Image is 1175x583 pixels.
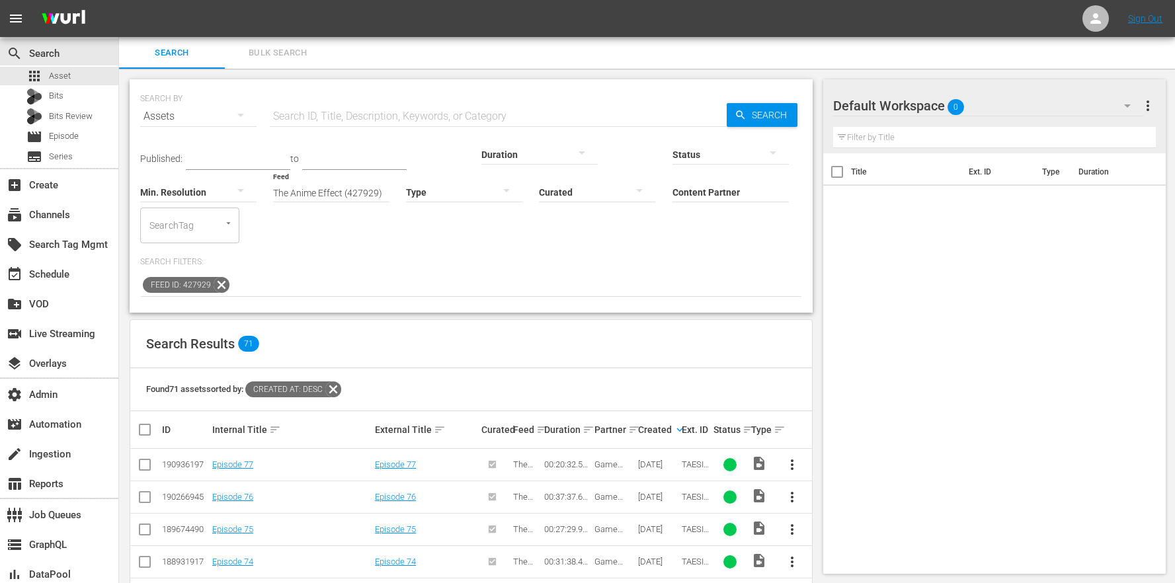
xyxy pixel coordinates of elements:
div: 00:37:37.622 [544,492,590,502]
div: 00:27:29.962 [544,524,590,534]
a: Episode 74 [375,557,416,566]
span: Admin [7,387,22,403]
span: 71 [238,336,259,352]
span: TAESIM0075 [682,524,709,544]
span: GraphQL [7,537,22,553]
th: Duration [1071,153,1150,190]
span: Series [26,149,42,165]
span: Create [7,177,22,193]
div: Created [638,422,678,438]
span: more_vert [784,554,800,570]
button: more_vert [776,546,808,578]
span: Automation [7,416,22,432]
span: Created At: desc [245,381,325,397]
a: Sign Out [1128,13,1162,24]
button: more_vert [776,449,808,481]
span: Game Show Network [594,524,626,554]
span: sort [269,424,281,436]
div: 188931917 [162,557,208,566]
span: layers [7,356,22,371]
button: more_vert [776,514,808,545]
img: ans4CAIJ8jUAAAAAAAAAAAAAAAAAAAAAAAAgQb4GAAAAAAAAAAAAAAAAAAAAAAAAJMjXAAAAAAAAAAAAAAAAAAAAAAAAgAT5G... [32,3,95,34]
button: Search [727,103,797,127]
span: Reports [7,476,22,492]
a: Episode 76 [375,492,416,502]
a: Episode 74 [212,557,253,566]
div: Assets [140,98,257,135]
div: Internal Title [212,422,371,438]
div: 190936197 [162,459,208,469]
span: Video [751,455,767,471]
span: more_vert [1140,98,1156,114]
span: sort [536,424,548,436]
div: Ext. ID [682,424,709,435]
span: sort [583,424,594,436]
span: Video [751,553,767,568]
button: Open [222,217,235,229]
span: more_vert [784,522,800,537]
span: switch_video [7,326,22,342]
span: 0 [948,93,964,121]
span: Game Show Network [594,459,626,489]
div: 190266945 [162,492,208,502]
span: sort [743,424,754,436]
div: Default Workspace [833,87,1143,124]
span: The Anime Effect [513,459,538,489]
span: to [290,153,299,164]
div: [DATE] [638,459,678,469]
span: TAESIM0077 [682,459,709,479]
div: 189674490 [162,524,208,534]
span: VOD [7,296,22,312]
span: Episode [26,129,42,145]
th: Ext. ID [961,153,1034,190]
div: 00:31:38.430 [544,557,590,566]
span: Bulk Search [233,46,323,61]
span: TAESIM0074 [682,557,709,576]
button: more_vert [776,481,808,513]
span: keyboard_arrow_down [674,424,686,436]
span: Search Tag Mgmt [7,237,22,253]
span: Ingestion [7,446,22,462]
div: [DATE] [638,492,678,502]
span: TAESIM0076 [682,492,709,512]
span: Search [7,46,22,61]
button: more_vert [1140,90,1156,122]
span: Series [49,150,73,163]
div: Type [751,422,772,438]
span: Bits Review [49,110,93,123]
span: Search [127,46,217,61]
span: sort [628,424,640,436]
span: Asset [49,69,71,83]
div: Feed [513,422,540,438]
span: Published: [140,153,182,164]
div: 00:20:32.553 [544,459,590,469]
span: Feed ID: 427929 [143,277,214,293]
span: Search [747,103,797,127]
span: Schedule [7,266,22,282]
a: Episode 77 [375,459,416,469]
span: Job Queues [7,507,22,523]
span: more_vert [784,457,800,473]
span: Asset [26,68,42,84]
span: menu [8,11,24,26]
span: Search Results [146,336,235,352]
span: Bits [49,89,63,102]
th: Title [851,153,961,190]
div: Bits Review [26,108,42,124]
span: Video [751,520,767,536]
span: Episode [49,130,79,143]
div: External Title [375,422,477,438]
a: Episode 77 [212,459,253,469]
th: Type [1034,153,1071,190]
p: Search Filters: [140,256,802,268]
a: Episode 75 [212,524,253,534]
span: sort [434,424,446,436]
span: The Anime Effect [513,524,538,554]
span: Channels [7,207,22,223]
span: DataPool [7,566,22,582]
div: Bits [26,89,42,104]
span: The Anime Effect [513,492,538,522]
div: Partner [594,422,634,438]
div: ID [162,424,208,435]
span: Game Show Network [594,492,626,522]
